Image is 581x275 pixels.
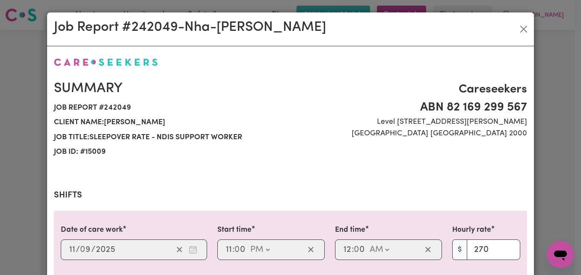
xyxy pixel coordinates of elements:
input: -- [354,243,365,256]
h2: Job Report # 242049 - Nha-[PERSON_NAME] [54,19,326,36]
span: Job title: Sleepover Rate - NDIS Support Worker [54,130,285,145]
iframe: Button to launch messaging window [547,241,574,268]
span: Level [STREET_ADDRESS][PERSON_NAME] [296,117,527,128]
span: / [76,245,80,254]
input: -- [225,243,232,256]
span: 0 [354,245,359,254]
span: $ [452,239,467,260]
input: -- [343,243,352,256]
label: Hourly rate [452,224,491,236]
h2: Shifts [54,190,527,200]
label: End time [335,224,365,236]
span: Careseekers [296,81,527,99]
input: ---- [95,243,116,256]
input: -- [235,243,246,256]
button: Enter the date of care work [186,243,200,256]
span: : [352,245,354,254]
span: ABN 82 169 299 567 [296,99,527,117]
input: -- [69,243,76,256]
span: 0 [80,245,85,254]
span: Job ID: # 15009 [54,145,285,159]
span: Job report # 242049 [54,101,285,115]
button: Close [517,22,531,36]
span: Client name: [PERSON_NAME] [54,115,285,130]
h2: Summary [54,81,285,97]
span: : [232,245,234,254]
input: -- [80,243,91,256]
label: Start time [217,224,252,236]
span: [GEOGRAPHIC_DATA] [GEOGRAPHIC_DATA] 2000 [296,128,527,139]
img: Careseekers logo [54,58,158,66]
span: 0 [234,245,240,254]
span: / [91,245,95,254]
label: Date of care work [61,224,123,236]
button: Clear date [173,243,186,256]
